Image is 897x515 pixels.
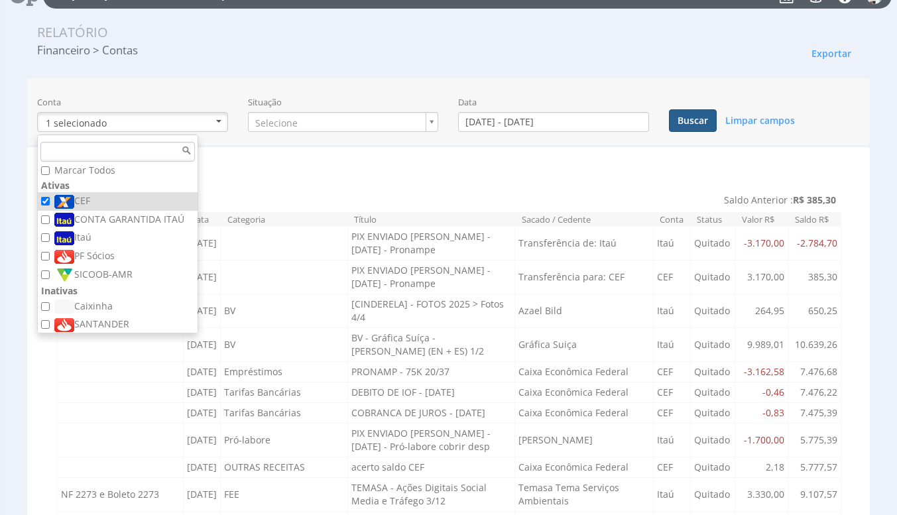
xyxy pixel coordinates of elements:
[653,294,690,327] td: Itaú
[690,382,735,402] td: Quitado
[690,477,735,511] td: Quitado
[347,382,515,402] td: DEBITO DE IOF - [DATE]
[54,213,184,227] label: CONTA GARANTIDA ITAÚ
[515,477,654,511] td: Temasa Tema Serviços Ambientais
[690,212,735,226] th: Status
[735,226,788,260] td: -3.170,00
[793,194,836,206] b: R$ 385,30
[221,457,347,477] td: OUTRAS RECEITAS
[735,260,788,294] td: 3.170,00
[184,382,221,402] td: [DATE]
[54,300,184,314] label: Caixinha
[653,260,690,294] td: CEF
[221,402,347,423] td: Tarifas Bancárias
[788,382,841,402] td: 7.476,22
[515,212,654,226] th: Sacado / Cedente
[515,294,654,327] td: Azael Bild
[54,213,74,227] img: 341.png
[184,423,221,457] td: [DATE]
[653,212,690,226] th: Conta
[37,23,108,42] div: Relatório
[184,457,221,477] td: [DATE]
[41,270,50,279] input: SICOOB-AMR
[690,294,735,327] td: Quitado
[653,361,690,382] td: CEF
[347,212,515,226] th: Título
[41,197,50,205] input: CEF
[221,212,347,226] th: Categoria
[37,112,228,132] button: 1 selecionado
[515,226,654,260] td: Transferência de: Itaú
[54,195,74,209] img: 104.png
[735,361,788,382] td: -3.162,58
[54,318,74,332] img: 033.png
[54,194,184,209] label: CEF
[515,361,654,382] td: Caixa Econômica Federal
[57,477,184,511] td: NF 2273 e Boleto 2273
[735,457,788,477] td: 2,18
[735,423,788,457] td: -1.700,00
[515,423,654,457] td: [PERSON_NAME]
[811,47,851,60] span: Exportar
[788,327,841,361] td: 10.639,26
[717,109,804,132] button: Limpar campos
[803,42,860,65] button: Exportar
[788,212,841,226] th: Saldo R$
[184,294,221,327] td: [DATE]
[690,327,735,361] td: Quitado
[515,402,654,423] td: Caixa Econômica Federal
[37,42,138,58] span: Financeiro > Contas
[46,117,107,129] span: 1 selecionado
[184,226,221,260] td: [DATE]
[653,402,690,423] td: CEF
[347,457,515,477] td: acerto saldo CEF
[221,294,347,327] td: BV
[41,179,70,192] label: Ativas
[515,260,654,294] td: Transferência para: CEF
[788,423,841,457] td: 5.775,39
[735,212,788,226] th: Valor R$
[347,402,515,423] td: COBRANCA DE JUROS - [DATE]
[458,96,477,109] label: Data
[653,382,690,402] td: CEF
[249,113,421,133] span: Selecione
[669,109,717,132] button: Buscar
[54,250,74,264] img: 033.png
[221,382,347,402] td: Tarifas Bancárias
[41,284,78,298] label: Inativas
[653,423,690,457] td: Itaú
[221,477,347,511] td: FEE
[788,294,841,327] td: 650,25
[347,226,515,260] td: PIX ENVIADO [PERSON_NAME] - [DATE] - Pronampe
[690,260,735,294] td: Quitado
[221,361,347,382] td: Empréstimos
[54,317,184,332] label: SANTANDER
[653,457,690,477] td: CEF
[788,260,841,294] td: 385,30
[788,477,841,511] td: 9.107,57
[653,226,690,260] td: Itaú
[248,112,439,132] a: Selecione
[788,402,841,423] td: 7.475,39
[41,166,50,175] input: Marcar Todos
[184,327,221,361] td: [DATE]
[54,231,184,245] label: Itaú
[515,327,654,361] td: Gráfica Suiça
[690,457,735,477] td: Quitado
[735,294,788,327] td: 264,95
[515,457,654,477] td: Caixa Econômica Federal
[41,320,50,329] input: SANTANDER
[653,477,690,511] td: Itaú
[735,477,788,511] td: 3.330,00
[57,188,842,212] td: Saldo Anterior :
[54,268,74,282] img: 756.png
[54,249,184,264] label: PF Sócios
[347,327,515,361] td: BV - Gráfica Suíça - [PERSON_NAME] (EN + ES) 1/2
[690,402,735,423] td: Quitado
[515,382,654,402] td: Caixa Econômica Federal
[184,212,221,226] th: Data
[54,231,74,245] img: 341.png
[347,423,515,457] td: PIX ENVIADO [PERSON_NAME] - [DATE] - Pró-labore cobrir desp
[184,477,221,511] td: [DATE]
[221,327,347,361] td: BV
